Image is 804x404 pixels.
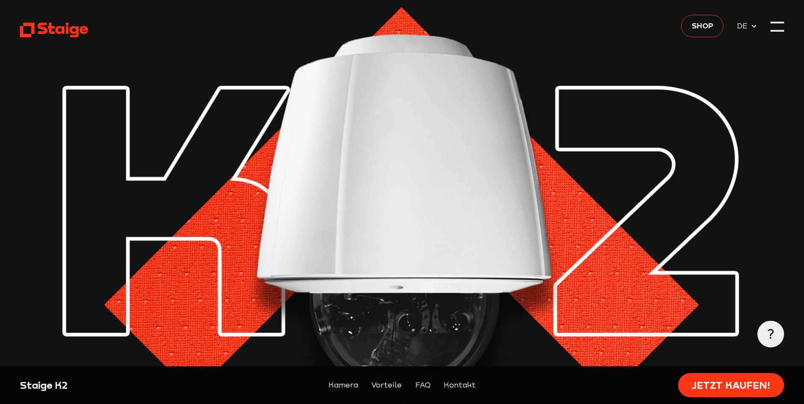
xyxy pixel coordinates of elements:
a: Kontakt [444,379,476,391]
span: DE [737,20,751,32]
span: Shop [692,19,713,31]
a: Jetzt kaufen! [678,373,784,397]
a: Vorteile [371,379,402,391]
a: Kamera [328,379,358,391]
a: Shop [681,15,723,37]
div: Staige K2 [20,379,203,392]
a: FAQ [415,379,431,391]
